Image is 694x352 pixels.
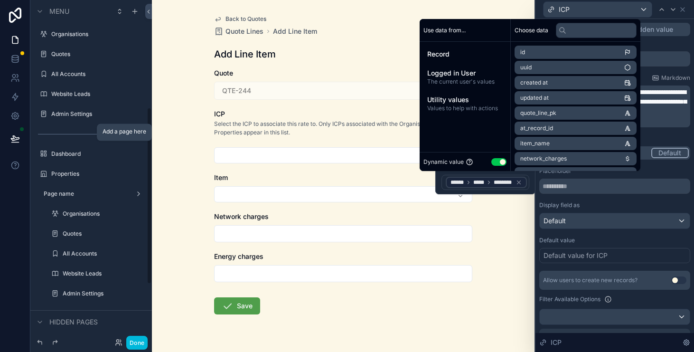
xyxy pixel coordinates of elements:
label: Page name [44,190,127,198]
span: Menu [49,7,69,16]
span: Item [214,173,228,181]
a: Add Line Item [273,27,317,36]
label: Organisations [63,210,141,218]
span: Choose data [515,27,548,34]
label: Placeholder [539,167,572,175]
label: Default value [539,237,575,244]
span: Markdown [661,74,690,82]
button: Done [126,336,148,350]
span: ICP [551,338,562,347]
button: ICP [543,1,652,18]
span: Use data from... [423,27,466,34]
div: Allow users to create new records? [543,276,638,284]
label: Website Leads [63,270,141,277]
div: Default value for ICP [544,251,608,260]
button: Save [214,297,260,314]
button: Default [539,213,690,229]
span: Utility values [427,95,503,105]
span: Quote Lines [225,27,263,36]
span: Energy charges [214,252,263,260]
label: Admin Settings [63,290,141,297]
div: Add a page here [103,128,146,137]
label: Organisations [51,30,141,38]
span: Back to Quotes [225,15,266,23]
label: Admin Settings [51,110,141,118]
span: Record [427,49,503,59]
label: Quotes [63,230,141,238]
span: Quote [214,69,233,77]
label: Dashboard [51,150,141,158]
span: Dynamic value [423,158,464,166]
button: Select Button [214,186,472,202]
h1: Add Line Item [214,48,276,61]
a: Markdown [652,74,690,82]
label: Website Leads [51,90,141,98]
div: scrollable content [420,42,510,120]
label: Properties [51,170,141,178]
span: Logged in User [427,68,503,78]
span: Network charges [214,212,269,220]
span: ICP [214,110,225,118]
button: Select Button [214,147,472,163]
label: All Accounts [63,250,141,257]
label: Filter Available Options [539,295,600,303]
button: Default [651,148,689,158]
p: Select the ICP to associate this rate to. Only ICPs associated with the Organisation's linked Pro... [214,120,472,137]
span: ICP [559,5,570,14]
label: All Accounts [51,70,141,78]
span: Default [544,216,566,226]
label: Quotes [51,50,141,58]
a: Quote Lines [214,27,263,36]
button: Hidden value [615,24,689,35]
a: Back to Quotes [214,15,266,23]
span: The current user's values [427,78,503,86]
label: Display field as [539,201,580,209]
span: Values to help with actions [427,105,503,112]
span: Hidden pages [49,317,98,327]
